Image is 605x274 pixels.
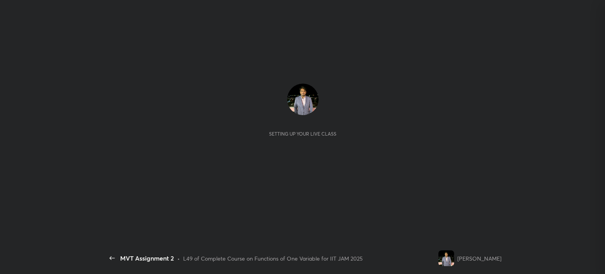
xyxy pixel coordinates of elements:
div: [PERSON_NAME] [457,254,501,263]
div: L49 of Complete Course on Functions of One Variable for IIT JAM 2025 [183,254,363,263]
div: Setting up your live class [269,131,336,137]
img: 9689d3ed888646769c7969bc1f381e91.jpg [438,250,454,266]
div: MVT Assignment 2 [120,253,174,263]
img: 9689d3ed888646769c7969bc1f381e91.jpg [287,84,319,115]
div: • [177,254,180,263]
